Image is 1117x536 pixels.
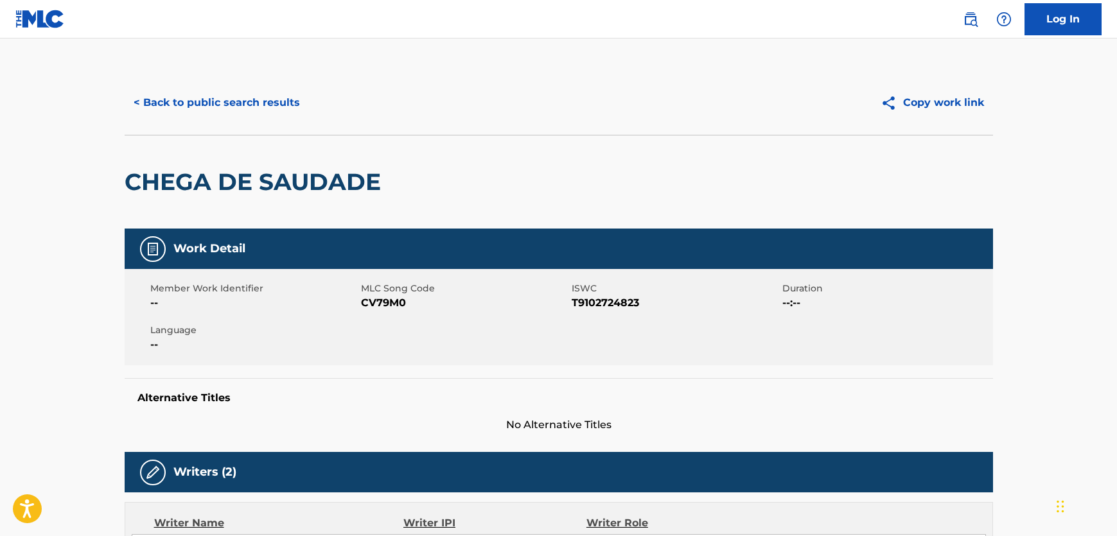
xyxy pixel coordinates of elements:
img: Work Detail [145,241,161,257]
span: No Alternative Titles [125,417,993,433]
img: MLC Logo [15,10,65,28]
h5: Work Detail [173,241,245,256]
button: Copy work link [872,87,993,119]
div: Writer Name [154,515,404,531]
div: Drag [1057,487,1064,526]
span: Duration [782,282,990,295]
span: ISWC [572,282,779,295]
img: Copy work link [881,95,903,111]
iframe: Chat Widget [1053,474,1117,536]
span: T9102724823 [572,295,779,311]
img: help [996,12,1012,27]
span: MLC Song Code [361,282,568,295]
a: Log In [1025,3,1102,35]
h5: Alternative Titles [137,392,980,404]
div: Writer IPI [403,515,586,531]
div: Help [991,6,1017,32]
span: Language [150,324,358,337]
h5: Writers (2) [173,465,236,480]
span: CV79M0 [361,295,568,311]
h2: CHEGA DE SAUDADE [125,168,387,196]
div: Writer Role [586,515,753,531]
span: Member Work Identifier [150,282,358,295]
img: search [963,12,978,27]
a: Public Search [958,6,983,32]
span: -- [150,337,358,352]
span: --:-- [782,295,990,311]
span: -- [150,295,358,311]
img: Writers [145,465,161,480]
button: < Back to public search results [125,87,309,119]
